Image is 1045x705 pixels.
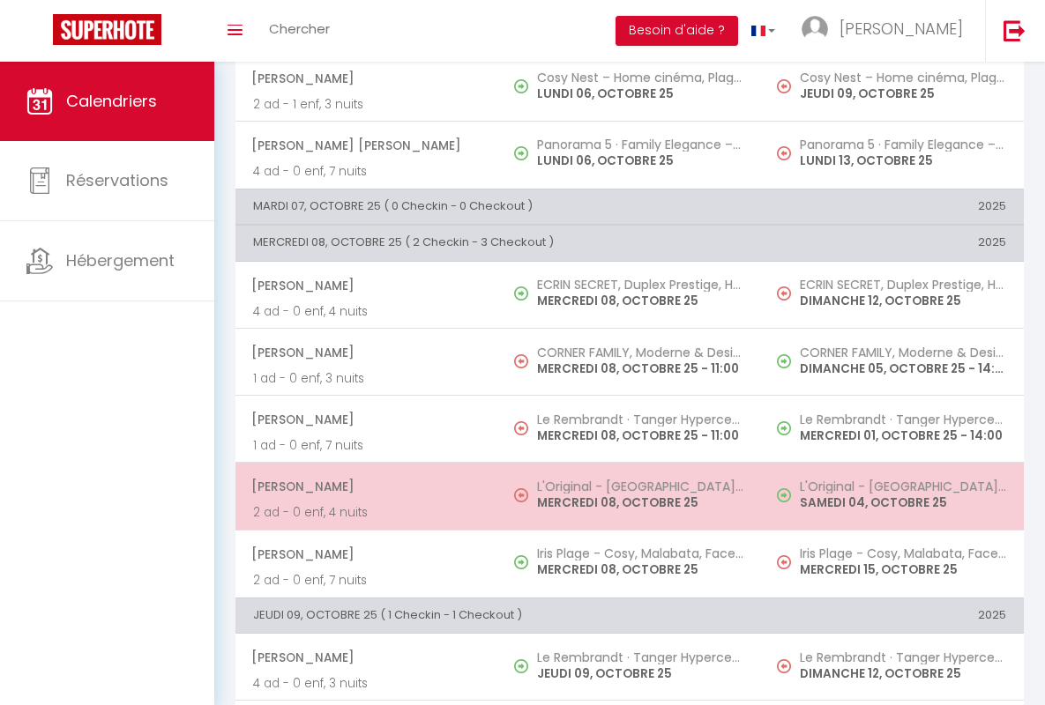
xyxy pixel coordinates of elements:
[777,79,791,93] img: NO IMAGE
[537,664,743,683] p: JEUDI 09, OCTOBRE 25
[66,169,168,191] span: Réservations
[251,129,481,162] span: [PERSON_NAME] [PERSON_NAME]
[537,70,743,85] h5: Cosy Nest – Home cinéma, Plage, [GEOGRAPHIC_DATA], [GEOGRAPHIC_DATA]
[800,427,1006,445] p: MERCREDI 01, OCTOBRE 25 - 14:00
[251,269,481,302] span: [PERSON_NAME]
[800,345,1006,360] h5: CORNER FAMILY, Moderne & Design, Hypercentre, Corniche à 3' à pied
[251,538,481,571] span: [PERSON_NAME]
[761,226,1024,261] th: 2025
[777,488,791,502] img: NO IMAGE
[777,146,791,160] img: NO IMAGE
[537,412,743,427] h5: Le Rembrandt · Tanger Hypercentre, Balcon aménagé, Vue mer, 2SDB
[235,189,761,224] th: MARDI 07, OCTOBRE 25 ( 0 Checkin - 0 Checkout )
[514,354,528,368] img: NO IMAGE
[235,226,761,261] th: MERCREDI 08, OCTOBRE 25 ( 2 Checkin - 3 Checkout )
[761,597,1024,633] th: 2025
[800,292,1006,310] p: DIMANCHE 12, OCTOBRE 25
[537,360,743,378] p: MERCREDI 08, OCTOBRE 25 - 11:00
[253,503,481,522] p: 2 ad - 0 enf, 4 nuits
[537,292,743,310] p: MERCREDI 08, OCTOBRE 25
[800,560,1006,579] p: MERCREDI 15, OCTOBRE 25
[251,641,481,674] span: [PERSON_NAME]
[53,14,161,45] img: Super Booking
[800,493,1006,512] p: SAMEDI 04, OCTOBRE 25
[269,19,330,38] span: Chercher
[777,421,791,435] img: NO IMAGE
[537,85,743,103] p: LUNDI 06, OCTOBRE 25
[251,62,481,95] span: [PERSON_NAME]
[802,16,828,42] img: ...
[800,278,1006,292] h5: ECRIN SECRET, Duplex Prestige, Hypercentre, Parking
[800,70,1006,85] h5: Cosy Nest – Home cinéma, Plage, [GEOGRAPHIC_DATA], [GEOGRAPHIC_DATA]
[253,674,481,693] p: 4 ad - 0 enf, 3 nuits
[777,555,791,569] img: NO IMAGE
[1004,19,1026,41] img: logout
[800,152,1006,170] p: LUNDI 13, OCTOBRE 25
[800,664,1006,683] p: DIMANCHE 12, OCTOBRE 25
[800,85,1006,103] p: JEUDI 09, OCTOBRE 25
[235,597,761,633] th: JEUDI 09, OCTOBRE 25 ( 1 Checkin - 1 Checkout )
[800,650,1006,664] h5: Le Rembrandt · Tanger Hypercentre, Balcon aménagé, Vue mer, 2SDB
[253,571,481,590] p: 2 ad - 0 enf, 7 nuits
[777,354,791,368] img: NO IMAGE
[537,479,743,493] h5: L'Original - [GEOGRAPHIC_DATA] - [GEOGRAPHIC_DATA]
[251,336,481,369] span: [PERSON_NAME]
[253,95,481,114] p: 2 ad - 1 enf, 3 nuits
[66,249,175,271] span: Hébergement
[251,470,481,503] span: [PERSON_NAME]
[800,360,1006,378] p: DIMANCHE 05, OCTOBRE 25 - 14:00
[251,403,481,436] span: [PERSON_NAME]
[537,493,743,512] p: MERCREDI 08, OCTOBRE 25
[761,189,1024,224] th: 2025
[840,18,963,40] span: [PERSON_NAME]
[537,427,743,445] p: MERCREDI 08, OCTOBRE 25 - 11:00
[537,137,743,152] h5: Panorama 5 · Family Elegance – Luxury, Pool, Comfort, AC, WIFI
[537,546,743,560] h5: Iris Plage - Cosy, Malabata, Face mer, 5min de la [GEOGRAPHIC_DATA], Tout à proximité
[537,650,743,664] h5: Le Rembrandt · Tanger Hypercentre, Balcon aménagé, Vue mer, 2SDB
[253,436,481,455] p: 1 ad - 0 enf, 7 nuits
[800,479,1006,493] h5: L'Original - [GEOGRAPHIC_DATA] - [GEOGRAPHIC_DATA]
[253,302,481,321] p: 4 ad - 0 enf, 4 nuits
[537,560,743,579] p: MERCREDI 08, OCTOBRE 25
[616,16,738,46] button: Besoin d'aide ?
[800,546,1006,560] h5: Iris Plage - Cosy, Malabata, Face mer, 5min de la [GEOGRAPHIC_DATA], Tout à proximité
[514,421,528,435] img: NO IMAGE
[800,137,1006,152] h5: Panorama 5 · Family Elegance – Luxury, Pool, Comfort, AC, WIFI
[777,659,791,673] img: NO IMAGE
[537,345,743,360] h5: CORNER FAMILY, Moderne & Design, Hypercentre, Corniche à 3' à pied
[253,162,481,181] p: 4 ad - 0 enf, 7 nuits
[800,412,1006,427] h5: Le Rembrandt · Tanger Hypercentre, Balcon aménagé, Vue mer, 2SDB
[253,369,481,388] p: 1 ad - 0 enf, 3 nuits
[537,152,743,170] p: LUNDI 06, OCTOBRE 25
[777,286,791,301] img: NO IMAGE
[66,90,157,112] span: Calendriers
[514,488,528,502] img: NO IMAGE
[537,278,743,292] h5: ECRIN SECRET, Duplex Prestige, Hypercentre, Parking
